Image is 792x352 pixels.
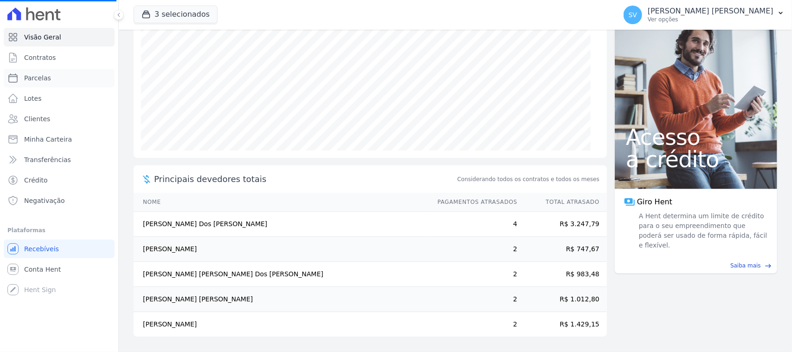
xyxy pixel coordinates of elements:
[24,176,48,185] span: Crédito
[4,191,115,210] a: Negativação
[648,7,773,16] p: [PERSON_NAME] [PERSON_NAME]
[134,262,429,287] td: [PERSON_NAME] [PERSON_NAME] Dos [PERSON_NAME]
[4,260,115,279] a: Conta Hent
[134,193,429,212] th: Nome
[134,6,218,23] button: 3 selecionados
[4,171,115,189] a: Crédito
[4,89,115,108] a: Lotes
[24,33,61,42] span: Visão Geral
[457,175,599,183] span: Considerando todos os contratos e todos os meses
[24,114,50,124] span: Clientes
[24,265,61,274] span: Conta Hent
[648,16,773,23] p: Ver opções
[518,212,607,237] td: R$ 3.247,79
[637,211,768,250] span: A Hent determina um limite de crédito para o seu empreendimento que poderá ser usado de forma ráp...
[616,2,792,28] button: SV [PERSON_NAME] [PERSON_NAME] Ver opções
[765,262,772,269] span: east
[134,212,429,237] td: [PERSON_NAME] Dos [PERSON_NAME]
[154,173,456,185] span: Principais devedores totais
[134,237,429,262] td: [PERSON_NAME]
[7,225,111,236] div: Plataformas
[730,261,761,270] span: Saiba mais
[24,135,72,144] span: Minha Carteira
[134,287,429,312] td: [PERSON_NAME] [PERSON_NAME]
[429,287,518,312] td: 2
[24,53,56,62] span: Contratos
[429,212,518,237] td: 4
[637,196,672,208] span: Giro Hent
[626,148,766,170] span: a crédito
[518,237,607,262] td: R$ 747,67
[518,312,607,337] td: R$ 1.429,15
[4,110,115,128] a: Clientes
[429,193,518,212] th: Pagamentos Atrasados
[24,94,42,103] span: Lotes
[134,312,429,337] td: [PERSON_NAME]
[518,287,607,312] td: R$ 1.012,80
[629,12,637,18] span: SV
[4,69,115,87] a: Parcelas
[24,196,65,205] span: Negativação
[518,193,607,212] th: Total Atrasado
[24,155,71,164] span: Transferências
[4,130,115,149] a: Minha Carteira
[620,261,772,270] a: Saiba mais east
[4,150,115,169] a: Transferências
[429,237,518,262] td: 2
[518,262,607,287] td: R$ 983,48
[4,240,115,258] a: Recebíveis
[429,262,518,287] td: 2
[24,244,59,254] span: Recebíveis
[24,73,51,83] span: Parcelas
[4,48,115,67] a: Contratos
[626,126,766,148] span: Acesso
[4,28,115,46] a: Visão Geral
[429,312,518,337] td: 2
